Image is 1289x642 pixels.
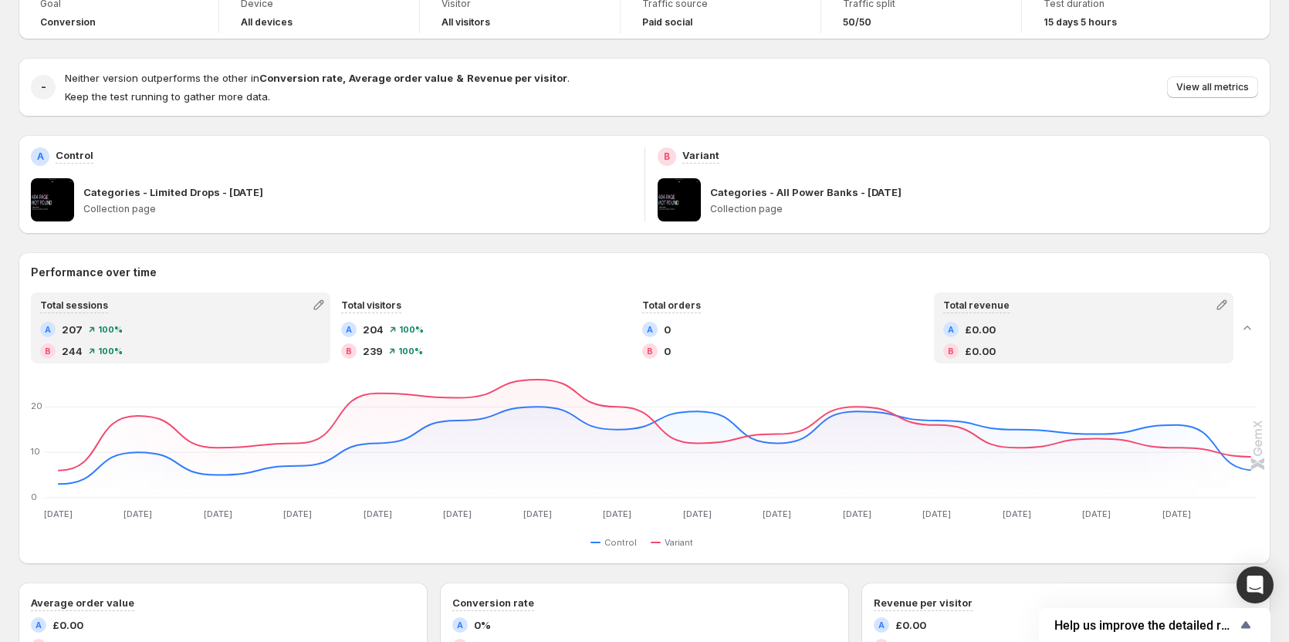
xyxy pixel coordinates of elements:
h4: All visitors [442,16,490,29]
span: 204 [363,322,384,337]
div: Open Intercom Messenger [1237,566,1274,603]
text: [DATE] [443,509,472,519]
h2: Performance over time [31,265,1258,280]
span: 239 [363,343,383,359]
span: £0.00 [52,617,83,633]
span: View all metrics [1176,81,1249,93]
span: 100 % [98,325,123,334]
h2: A [37,150,44,163]
span: 0% [474,617,491,633]
span: Conversion [40,16,96,29]
button: Collapse chart [1237,317,1258,339]
h3: Revenue per visitor [874,595,973,610]
text: [DATE] [843,509,871,519]
h2: A [878,620,885,630]
strong: Average order value [349,72,453,84]
h2: B [664,150,670,163]
h2: B [346,346,352,356]
span: Total revenue [943,299,1010,311]
span: 100 % [399,325,424,334]
span: Control [604,536,637,549]
p: Collection page [83,203,632,215]
h4: All devices [241,16,293,29]
text: [DATE] [44,509,73,519]
h2: A [36,620,42,630]
span: 0 [664,322,671,337]
h2: A [647,325,653,334]
p: Categories - All Power Banks - [DATE] [710,184,902,200]
text: [DATE] [603,509,631,519]
h2: - [41,79,46,95]
text: 10 [31,446,40,457]
h3: Conversion rate [452,595,534,610]
h2: A [457,620,463,630]
text: [DATE] [683,509,712,519]
h2: B [45,346,51,356]
button: Control [590,533,643,552]
span: 15 days 5 hours [1044,16,1117,29]
img: Categories - Limited Drops - 11JUL25 [31,178,74,221]
strong: , [343,72,346,84]
text: [DATE] [204,509,232,519]
span: Keep the test running to gather more data. [65,90,270,103]
span: Total visitors [341,299,401,311]
span: 100 % [98,346,123,356]
text: [DATE] [1082,509,1111,519]
span: 207 [62,322,83,337]
text: [DATE] [523,509,552,519]
text: [DATE] [1003,509,1031,519]
button: View all metrics [1167,76,1258,98]
p: Collection page [710,203,1259,215]
text: [DATE] [1162,509,1191,519]
text: [DATE] [364,509,392,519]
span: Neither version outperforms the other in . [65,72,570,84]
span: 244 [62,343,83,359]
text: 20 [31,400,42,411]
button: Show survey - Help us improve the detailed report for A/B campaigns [1054,616,1255,634]
p: Categories - Limited Drops - [DATE] [83,184,263,200]
strong: & [456,72,464,84]
span: Variant [665,536,693,549]
span: 0 [664,343,671,359]
p: Control [56,147,93,163]
h3: Average order value [31,595,134,610]
strong: Conversion rate [259,72,343,84]
span: £0.00 [965,343,996,359]
span: Help us improve the detailed report for A/B campaigns [1054,618,1237,633]
h2: A [45,325,51,334]
text: [DATE] [283,509,312,519]
strong: Revenue per visitor [467,72,567,84]
h2: A [346,325,352,334]
span: 50/50 [843,16,871,29]
h2: B [948,346,954,356]
button: Variant [651,533,699,552]
text: [DATE] [123,509,152,519]
text: [DATE] [922,509,951,519]
h4: Paid social [642,16,692,29]
h2: A [948,325,954,334]
span: £0.00 [895,617,926,633]
h2: B [647,346,653,356]
span: 100 % [398,346,423,356]
span: Total sessions [40,299,108,311]
p: Variant [682,147,719,163]
text: [DATE] [763,509,791,519]
span: Total orders [642,299,701,311]
span: £0.00 [965,322,996,337]
img: Categories - All Power Banks - 11JUL2025 [658,178,701,221]
text: 0 [31,492,37,502]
